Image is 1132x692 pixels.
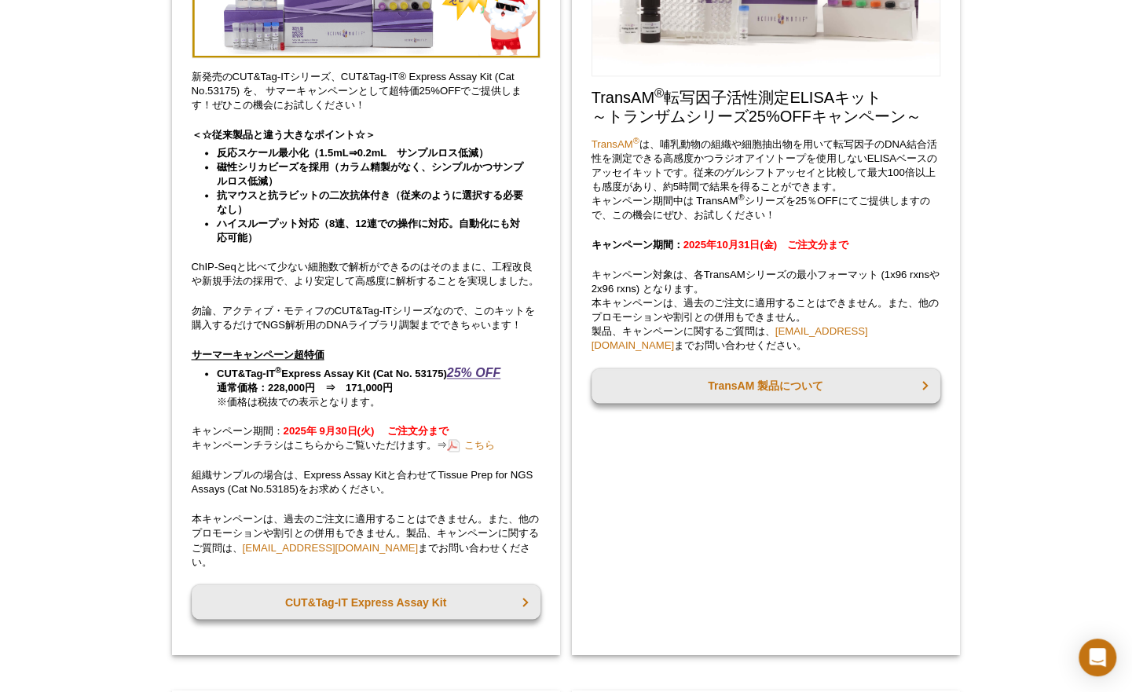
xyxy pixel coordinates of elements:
[192,129,376,141] strong: ＜☆従来製品と違う大きなポイント☆＞
[243,541,419,553] a: [EMAIL_ADDRESS][DOMAIN_NAME]
[592,368,940,403] a: TransAM 製品について
[192,349,324,361] u: サーマーキャンペーン超特価
[217,368,500,394] strong: CUT&Tag-IT Express Assay Kit (Cat No. 53175) 通常価格：228,000円 ⇒ 171,000円
[192,304,540,332] p: 勿論、アクティブ・モティフのCUT&Tag-ITシリーズなので、このキットを購入するだけでNGS解析用のDNAライブラリ調製までできちゃいます！
[738,192,744,202] sup: ®
[592,88,940,126] h2: TransAM 転写因子活性測定ELISAキット ～トランザムシリーズ25%OFFキャンペーン～
[192,512,540,569] p: 本キャンペーンは、過去のご注文に適用することはできません。また、他のプロモーションや割引との併用もできません。製品、キャンペーンに関するご質問は、 までお問い合わせください。
[192,468,540,496] p: 組織サンプルの場合は、Express Assay Kitと合わせてTissue Prep for NGS Assays (Cat No.53185)をお求めください。
[284,425,449,437] strong: 2025年 9月30日(火) ご注文分まで
[217,161,523,187] strong: 磁性シリカビーズを採用（カラム精製がなく、シンプルかつサンプルロス低減）
[275,364,281,374] sup: ®
[192,70,540,112] p: 新発売のCUT&Tag-ITシリーズ、CUT&Tag-IT® Express Assay Kit (Cat No.53175) を、 サマーキャンペーンとして超特価25%OFFでご提供します！ぜ...
[217,218,520,243] strong: ハイスループット対応（8連、12連での操作に対応。自動化にも対応可能）
[592,325,868,351] a: [EMAIL_ADDRESS][DOMAIN_NAME]
[633,136,639,145] sup: ®
[447,438,495,452] a: こちら
[447,366,500,379] em: 25% OFF
[654,86,664,101] sup: ®
[192,424,540,452] p: キャンペーン期間： キャンペーンチラシはこちらからご覧いただけます。⇒
[217,189,523,215] strong: 抗マウスと抗ラビットの二次抗体付き（従来のように選択する必要なし）
[192,260,540,288] p: ChIP-Seqと比べて少ない細胞数で解析ができるのはそのままに、工程改良や新規手法の採用で、より安定して高感度に解析することを実現しました。
[592,239,848,251] strong: キャンペーン期間：
[192,584,540,619] a: CUT&Tag-IT Express Assay Kit
[592,137,940,222] p: は、哺乳動物の組織や細胞抽出物を用いて転写因子のDNA結合活性を測定できる高感度かつラジオアイソトープを使用しないELISAベースのアッセイキットです。従来のゲルシフトアッセイと比較して最大10...
[1079,639,1116,676] div: Open Intercom Messenger
[217,366,525,409] li: ※価格は税抜での表示となります。
[592,268,940,353] p: キャンペーン対象は、各TransAMシリーズの最小フォーマット (1x96 rxnsや2x96 rxns) となります。 本キャンペーンは、過去のご注文に適用することはできません。また、他のプロ...
[683,239,848,251] span: 2025年10月31日(金) ご注文分まで
[592,138,639,150] a: TransAM®
[217,147,489,159] strong: 反応スケール最小化（1.5mL⇒0.2mL サンプルロス低減）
